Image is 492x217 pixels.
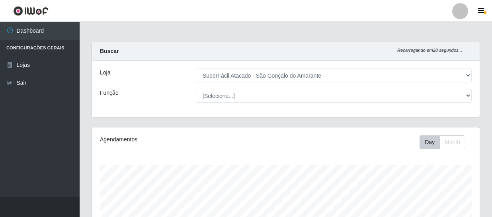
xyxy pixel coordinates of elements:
strong: Buscar [100,48,119,54]
div: Agendamentos [100,135,248,144]
i: Recarregando em 28 segundos... [397,48,462,53]
img: CoreUI Logo [13,6,49,16]
label: Loja [100,68,110,77]
button: Day [420,135,440,149]
div: Toolbar with button groups [420,135,472,149]
label: Função [100,89,119,97]
button: Month [439,135,465,149]
div: First group [420,135,465,149]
